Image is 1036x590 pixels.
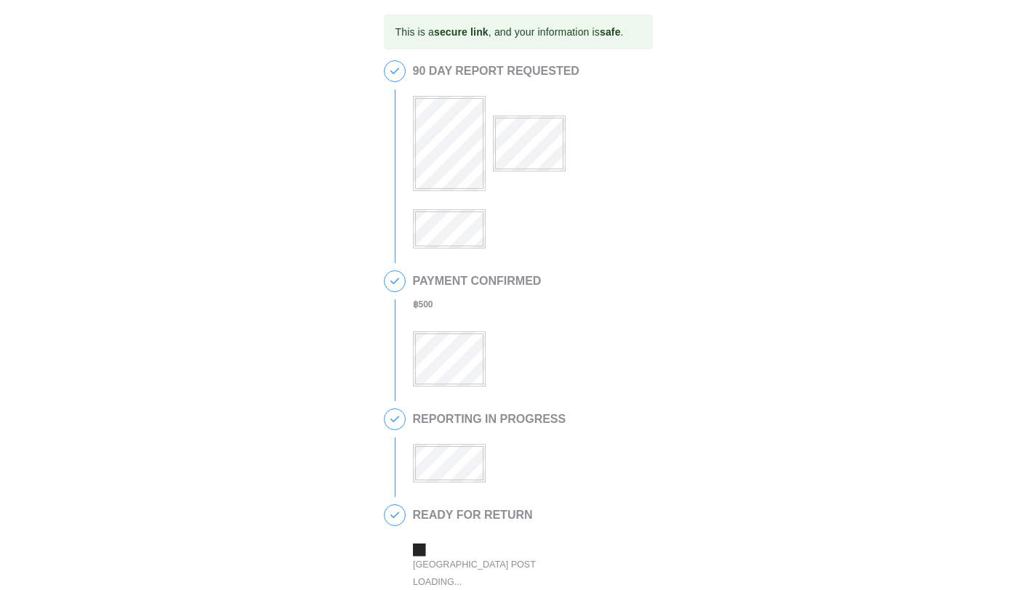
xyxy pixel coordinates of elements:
span: 2 [385,271,405,291]
h2: PAYMENT CONFIRMED [413,275,542,288]
b: secure link [434,26,489,38]
b: safe [600,26,621,38]
h2: READY FOR RETURN [413,509,631,522]
span: 4 [385,505,405,525]
b: ฿ 500 [413,299,433,310]
h2: 90 DAY REPORT REQUESTED [413,65,646,78]
h2: REPORTING IN PROGRESS [413,413,566,426]
span: 1 [385,61,405,81]
span: 3 [385,409,405,429]
div: This is a , and your information is . [395,19,624,45]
